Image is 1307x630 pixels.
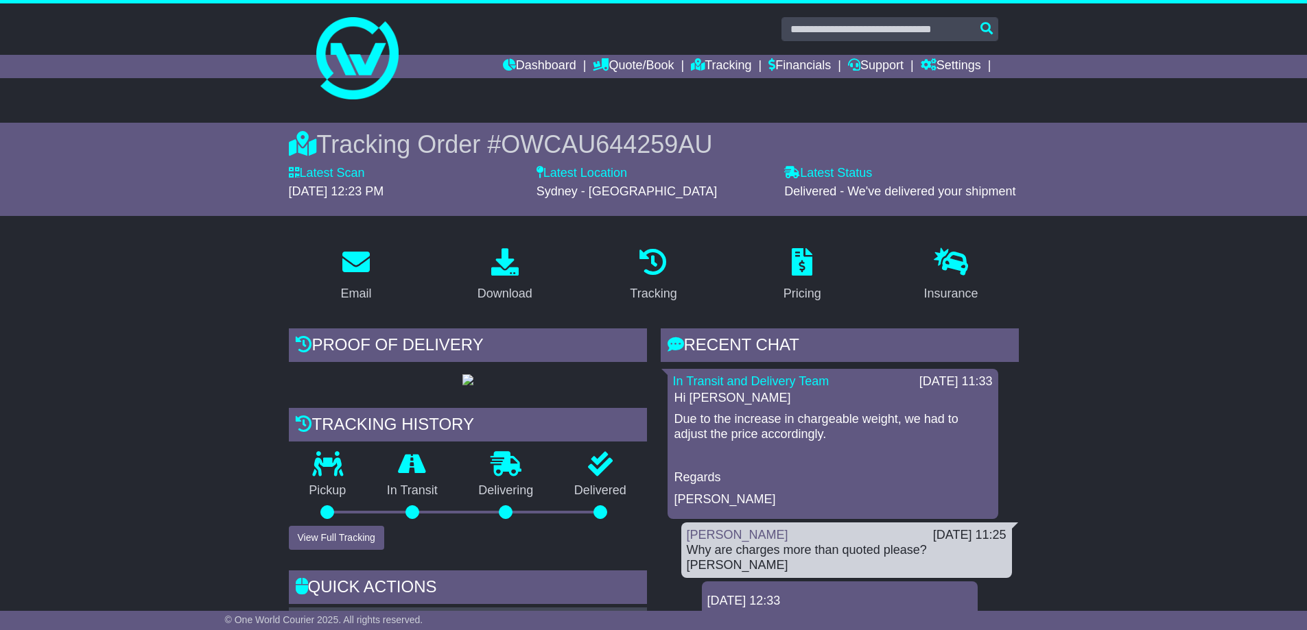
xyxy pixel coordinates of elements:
p: Pickup [289,483,367,498]
a: Support [848,55,904,78]
p: In Transit [366,483,458,498]
div: Tracking Order # [289,130,1019,159]
div: Email [340,284,371,303]
a: Financials [768,55,831,78]
div: Tracking [630,284,676,303]
p: Due to the increase in chargeable weight, we had to adjust the price accordingly. [674,412,991,441]
div: [DATE] 12:33 [707,594,972,609]
span: OWCAU644259AU [501,130,712,158]
img: GetPodImage [462,374,473,385]
p: Regards [674,470,991,485]
p: [PERSON_NAME] [674,492,991,507]
span: Sydney - [GEOGRAPHIC_DATA] [537,184,717,198]
div: [DATE] 11:33 [919,374,993,389]
a: Tracking [691,55,751,78]
label: Latest Location [537,166,627,181]
a: Insurance [915,243,987,308]
p: Hi [PERSON_NAME] [674,391,991,406]
a: [PERSON_NAME] [687,528,788,542]
a: Quote/Book [593,55,674,78]
a: Dashboard [503,55,576,78]
label: Latest Status [784,166,872,181]
a: Tracking [621,243,685,308]
button: View Full Tracking [289,526,384,550]
div: Proof of Delivery [289,328,647,365]
div: Download [478,284,532,303]
label: Latest Scan [289,166,365,181]
span: Delivered - We've delivered your shipment [784,184,1015,198]
div: Tracking history [289,408,647,445]
div: Insurance [924,284,978,303]
a: In Transit and Delivery Team [673,374,829,388]
span: [DATE] 12:23 PM [289,184,384,198]
p: Delivered [554,483,647,498]
div: [DATE] 11:25 [933,528,1006,543]
a: Download [469,243,541,308]
div: RECENT CHAT [661,328,1019,365]
div: Pricing [784,284,821,303]
a: Email [331,243,380,308]
p: Delivering [458,483,554,498]
a: Pricing [775,243,830,308]
span: © One World Courier 2025. All rights reserved. [225,614,423,625]
a: Settings [921,55,981,78]
div: Quick Actions [289,570,647,607]
div: Why are charges more than quoted please? [PERSON_NAME] [687,543,1006,572]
